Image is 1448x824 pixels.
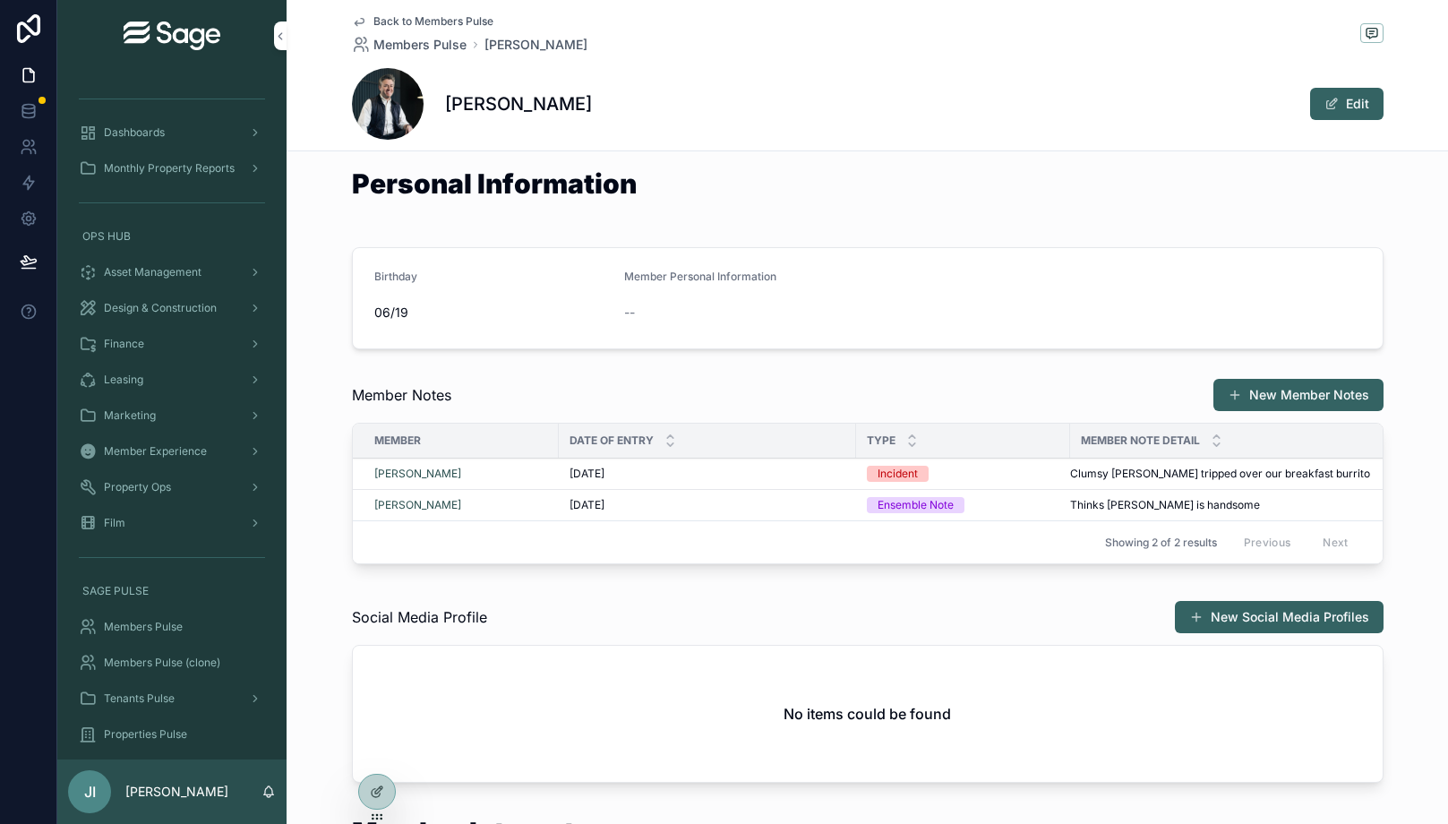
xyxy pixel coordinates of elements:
a: OPS HUB [68,220,276,253]
p: [PERSON_NAME] [125,783,228,801]
a: Member Experience [68,435,276,468]
a: [DATE] [570,498,845,512]
span: Birthday [374,270,417,283]
a: Back to Members Pulse [352,14,493,29]
a: Design & Construction [68,292,276,324]
a: [PERSON_NAME] [374,498,548,512]
a: Dashboards [68,116,276,149]
span: Member Notes [352,384,451,406]
button: New Social Media Profiles [1175,601,1384,633]
span: Members Pulse [373,36,467,54]
a: Monthly Property Reports [68,152,276,185]
a: Marketing [68,399,276,432]
button: Edit [1310,88,1384,120]
a: Incident [867,466,1059,482]
a: Members Pulse [352,36,467,54]
span: Tenants Pulse [104,691,175,706]
span: Member Experience [104,444,207,459]
a: Finance [68,328,276,360]
img: App logo [124,21,220,50]
a: Asset Management [68,256,276,288]
a: [PERSON_NAME] [374,467,548,481]
span: Thinks [PERSON_NAME] is handsome [1070,498,1260,512]
span: Members Pulse (clone) [104,656,220,670]
span: -- [624,304,635,322]
button: New Member Notes [1213,379,1384,411]
div: Incident [878,466,918,482]
span: [DATE] [570,467,604,481]
a: Thinks [PERSON_NAME] is handsome [1070,498,1370,512]
span: Finance [104,337,144,351]
a: [PERSON_NAME] [374,498,461,512]
h2: No items could be found [784,703,951,725]
span: Showing 2 of 2 results [1105,536,1217,550]
span: Properties Pulse [104,727,187,742]
div: scrollable content [57,72,287,760]
a: [PERSON_NAME] [484,36,587,54]
a: Properties Pulse [68,718,276,751]
span: Design & Construction [104,301,217,315]
span: Film [104,516,125,530]
h1: Personal Information [352,170,637,197]
a: Members Pulse (clone) [68,647,276,679]
a: Clumsy [PERSON_NAME] tripped over our breakfast burrito [1070,467,1370,481]
a: Tenants Pulse [68,682,276,715]
span: Leasing [104,373,143,387]
a: Film [68,507,276,539]
a: Property Ops [68,471,276,503]
a: SAGE PULSE [68,575,276,607]
span: Members Pulse [104,620,183,634]
a: Ensemble Note [867,497,1059,513]
span: SAGE PULSE [82,584,149,598]
span: Back to Members Pulse [373,14,493,29]
a: Members Pulse [68,611,276,643]
span: Dashboards [104,125,165,140]
span: Social Media Profile [352,606,487,628]
a: [DATE] [570,467,845,481]
span: 06/19 [374,304,611,322]
a: [PERSON_NAME] [374,467,461,481]
span: OPS HUB [82,229,131,244]
span: Type [867,433,895,448]
span: Member [374,433,421,448]
span: Date of Entry [570,433,654,448]
span: Property Ops [104,480,171,494]
h1: [PERSON_NAME] [445,91,592,116]
a: Leasing [68,364,276,396]
div: Ensemble Note [878,497,954,513]
span: Monthly Property Reports [104,161,235,176]
span: Member Note Detail [1081,433,1200,448]
span: JI [84,781,96,803]
span: [DATE] [570,498,604,512]
span: Marketing [104,408,156,423]
span: Asset Management [104,265,201,279]
span: Member Personal Information [624,270,776,283]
